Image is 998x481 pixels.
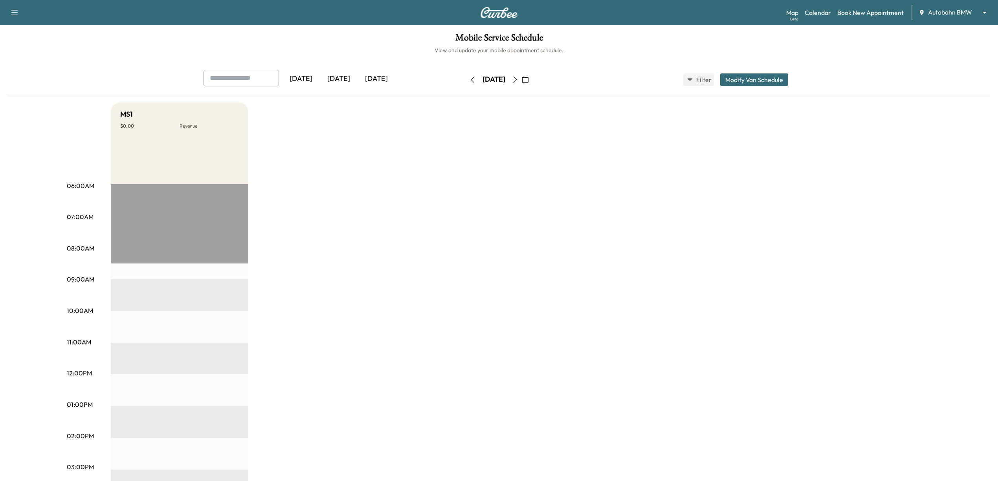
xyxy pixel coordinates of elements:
[8,46,990,54] h6: View and update your mobile appointment schedule.
[696,75,710,84] span: Filter
[358,70,395,88] div: [DATE]
[67,181,94,190] p: 06:00AM
[320,70,358,88] div: [DATE]
[790,16,798,22] div: Beta
[67,400,93,409] p: 01:00PM
[67,212,94,221] p: 07:00AM
[837,8,904,17] a: Book New Appointment
[480,7,518,18] img: Curbee Logo
[67,306,93,315] p: 10:00AM
[67,337,91,347] p: 11:00AM
[67,462,94,472] p: 03:00PM
[180,123,239,129] p: Revenue
[67,274,94,284] p: 09:00AM
[120,123,180,129] p: $ 0.00
[67,243,94,253] p: 08:00AM
[282,70,320,88] div: [DATE]
[67,368,92,378] p: 12:00PM
[720,73,788,86] button: Modify Van Schedule
[8,33,990,46] h1: Mobile Service Schedule
[120,109,133,120] h5: MS1
[482,75,505,84] div: [DATE]
[786,8,798,17] a: MapBeta
[67,431,94,441] p: 02:00PM
[805,8,831,17] a: Calendar
[928,8,972,17] span: Autobahn BMW
[683,73,714,86] button: Filter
